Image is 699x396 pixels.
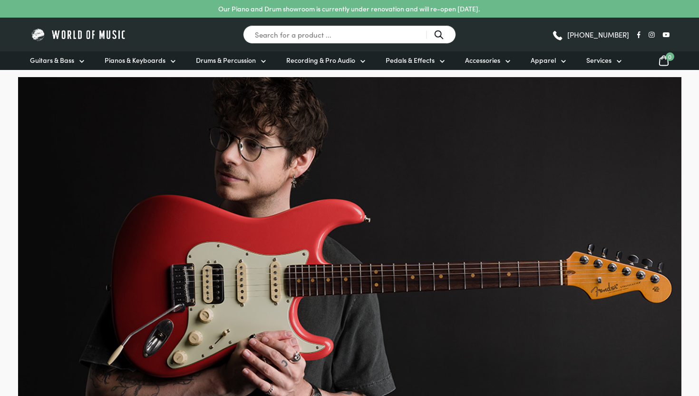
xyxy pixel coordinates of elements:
[586,55,612,65] span: Services
[286,55,355,65] span: Recording & Pro Audio
[666,52,674,61] span: 0
[531,55,556,65] span: Apparel
[105,55,165,65] span: Pianos & Keyboards
[386,55,435,65] span: Pedals & Effects
[465,55,500,65] span: Accessories
[243,25,456,44] input: Search for a product ...
[196,55,256,65] span: Drums & Percussion
[30,55,74,65] span: Guitars & Bass
[567,31,629,38] span: [PHONE_NUMBER]
[30,27,127,42] img: World of Music
[218,4,480,14] p: Our Piano and Drum showroom is currently under renovation and will re-open [DATE].
[552,28,629,42] a: [PHONE_NUMBER]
